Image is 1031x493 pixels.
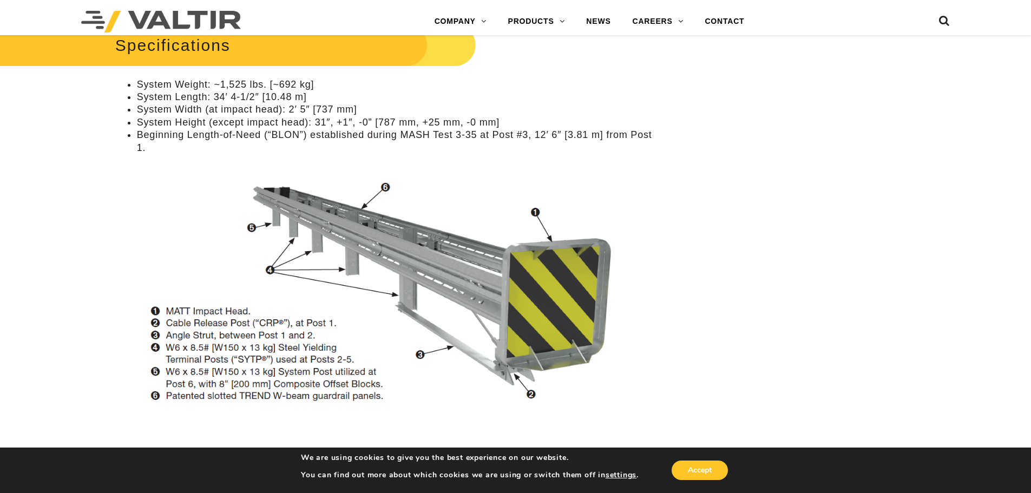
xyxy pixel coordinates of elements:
a: COMPANY [424,11,497,32]
li: System Height (except impact head): 31″, +1″, -0” [787 mm, +25 mm, -0 mm] [137,116,658,129]
a: PRODUCTS [497,11,576,32]
a: CAREERS [622,11,694,32]
li: System Weight: ~1,525 lbs. [~692 kg] [137,78,658,91]
img: Valtir [81,11,241,32]
li: Beginning Length-of-Need (“BLON”) established during MASH Test 3-35 at Post #3, 12′ 6″ [3.81 m] f... [137,129,658,154]
button: settings [606,470,636,480]
p: We are using cookies to give you the best experience on our website. [301,453,639,463]
a: CONTACT [694,11,755,32]
li: System Width (at impact head): 2′ 5″ [737 mm] [137,103,658,116]
p: You can find out more about which cookies we are using or switch them off in . [301,470,639,480]
li: System Length: 34′ 4-1/2″ [10.48 m] [137,91,658,103]
button: Accept [672,461,728,480]
a: NEWS [575,11,621,32]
